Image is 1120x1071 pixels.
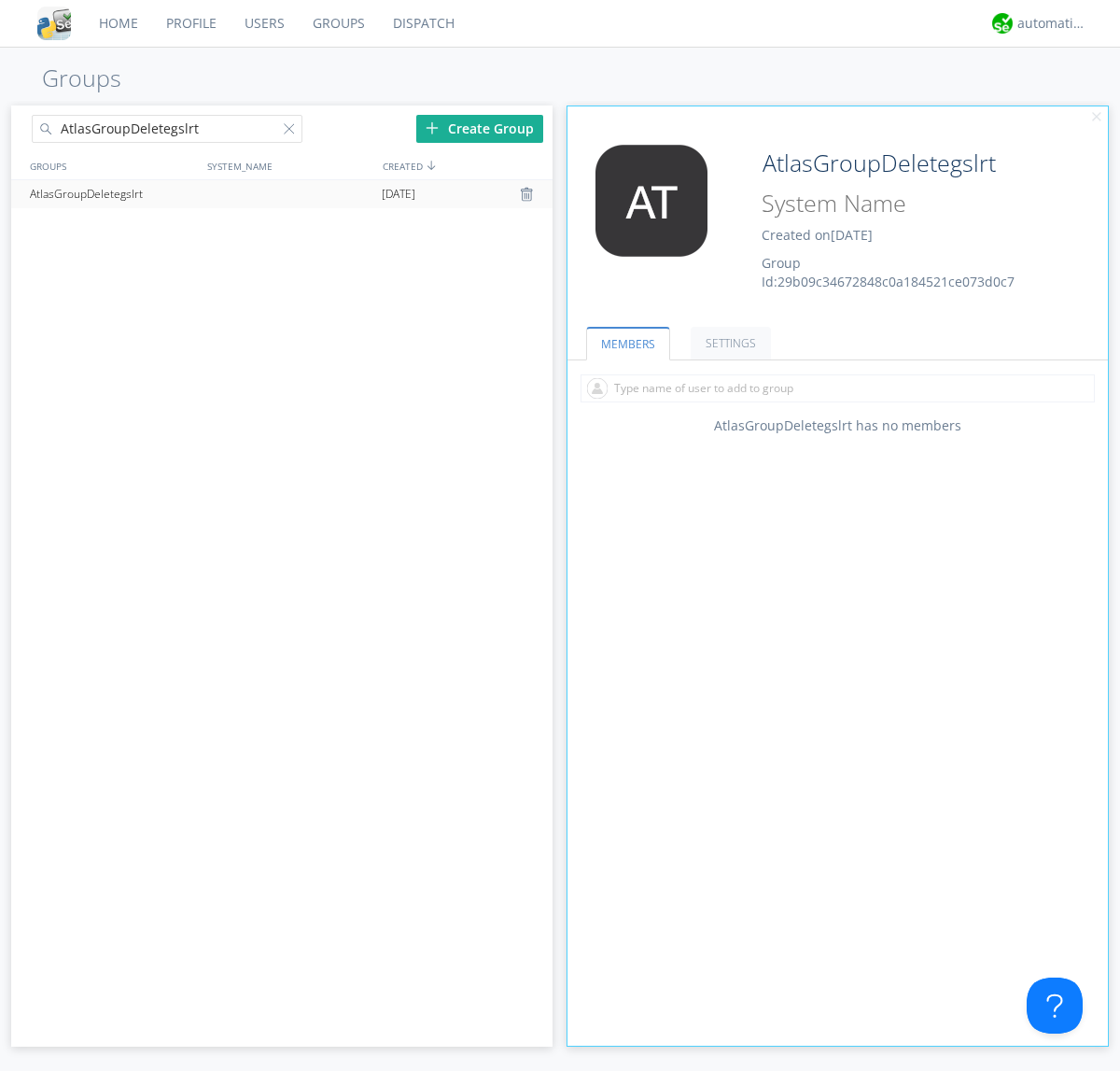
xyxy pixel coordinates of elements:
iframe: Toggle Customer Support [1027,978,1083,1034]
img: cancel.svg [1090,111,1103,124]
a: MEMBERS [586,327,670,360]
div: SYSTEM_NAME [203,152,378,179]
div: CREATED [378,152,554,179]
div: AtlasGroupDeletegslrt [25,180,200,208]
div: AtlasGroupDeletegslrt has no members [567,416,1109,435]
div: GROUPS [25,152,198,179]
span: [DATE] [831,226,873,244]
img: plus.svg [426,121,439,134]
img: d2d01cd9b4174d08988066c6d424eccd [992,13,1013,34]
span: [DATE] [382,180,415,208]
input: Group Name [755,145,1057,182]
input: System Name [755,186,1057,221]
a: AtlasGroupDeletegslrt[DATE] [11,180,553,208]
img: cddb5a64eb264b2086981ab96f4c1ba7 [37,7,71,40]
span: Created on [762,226,873,244]
div: automation+atlas [1017,14,1087,33]
input: Type name of user to add to group [581,374,1095,402]
span: Group Id: 29b09c34672848c0a184521ce073d0c7 [762,254,1015,290]
a: SETTINGS [691,327,771,359]
img: 373638.png [581,145,721,257]
div: Create Group [416,115,543,143]
input: Search groups [32,115,302,143]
